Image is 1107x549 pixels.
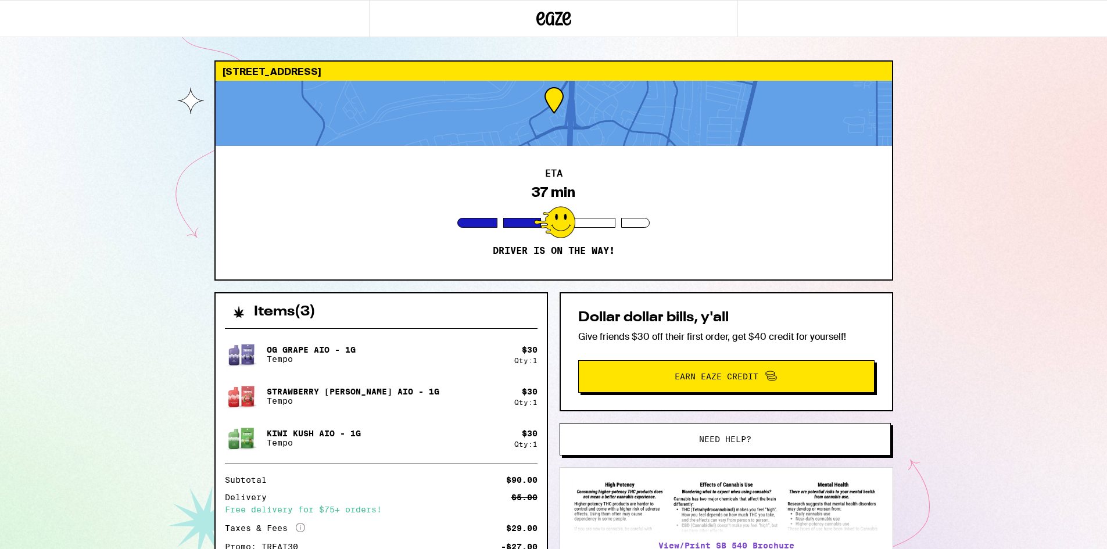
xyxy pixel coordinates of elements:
iframe: Opens a widget where you can find more information [1033,514,1095,543]
h2: ETA [545,169,563,178]
img: SB 540 Brochure preview [572,479,881,533]
span: Earn Eaze Credit [675,372,758,381]
img: Tempo - OG Grape AIO - 1g [225,338,257,371]
div: 37 min [532,184,575,200]
div: Subtotal [225,476,275,484]
button: Earn Eaze Credit [578,360,875,393]
div: $90.00 [506,476,538,484]
div: $29.00 [506,524,538,532]
div: Free delivery for $75+ orders! [225,505,538,514]
div: [STREET_ADDRESS] [216,62,892,81]
p: Kiwi Kush AIO - 1g [267,429,361,438]
div: Delivery [225,493,275,501]
img: Tempo - Strawberry Beltz AIO - 1g [225,380,257,412]
p: Driver is on the way! [493,245,615,257]
p: Tempo [267,438,361,447]
div: $ 30 [522,345,538,354]
div: Taxes & Fees [225,523,305,533]
h2: Items ( 3 ) [254,305,316,319]
p: Give friends $30 off their first order, get $40 credit for yourself! [578,331,875,343]
div: $ 30 [522,429,538,438]
p: Tempo [267,396,439,406]
p: Strawberry [PERSON_NAME] AIO - 1g [267,387,439,396]
div: Qty: 1 [514,357,538,364]
h2: Dollar dollar bills, y'all [578,311,875,325]
p: OG Grape AIO - 1g [267,345,356,354]
div: Qty: 1 [514,399,538,406]
p: Tempo [267,354,356,364]
button: Need help? [560,423,891,455]
img: Tempo - Kiwi Kush AIO - 1g [225,422,257,454]
div: $5.00 [511,493,538,501]
div: Qty: 1 [514,440,538,448]
span: Need help? [699,435,751,443]
div: $ 30 [522,387,538,396]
